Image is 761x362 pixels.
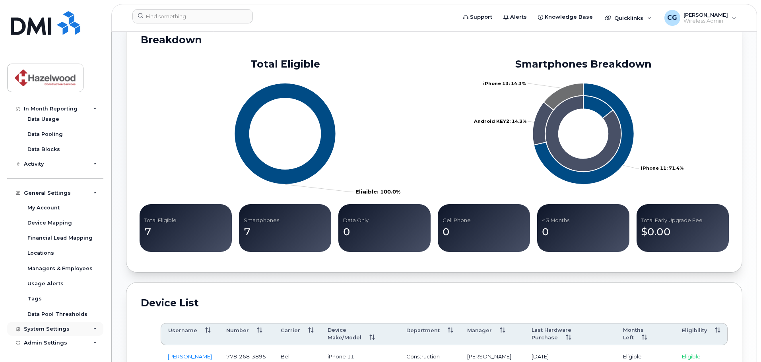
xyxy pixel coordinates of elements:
[219,323,274,345] th: Number: activate to sort column ascending
[616,323,675,345] th: Months Left: activate to sort column ascending
[244,217,326,224] p: Smartphones
[443,217,525,224] p: Cell Phone
[524,323,616,345] th: Last Hardware Purchase: activate to sort column ascending
[510,13,527,21] span: Alerts
[641,225,724,239] p: $0.00
[144,225,227,239] p: 7
[458,9,498,25] a: Support
[320,323,400,345] th: Device Make/Model: activate to sort column ascending
[641,165,684,171] tspan: iPhone 11: 71.4%
[683,12,728,18] span: [PERSON_NAME]
[226,353,266,360] span: 778
[474,80,684,184] g: Series
[460,323,524,345] th: Manager: activate to sort column ascending
[140,58,431,70] h2: Total Eligible
[132,9,253,23] input: Find something...
[438,58,729,70] h2: Smartphones Breakdown
[542,217,625,224] p: < 3 Months
[542,225,625,239] p: 0
[498,9,532,25] a: Alerts
[355,188,400,194] tspan: Eligible: 100.0%
[614,15,643,21] span: Quicklinks
[141,297,728,309] h2: Device List
[474,118,527,124] tspan: Android KEY2: 14.3%
[474,80,684,184] g: Chart
[343,225,426,239] p: 0
[234,83,400,195] g: Chart
[443,225,525,239] p: 0
[234,83,400,195] g: Series
[683,18,728,24] span: Wireless Admin
[599,10,657,26] div: Quicklinks
[532,9,598,25] a: Knowledge Base
[274,323,320,345] th: Carrier: activate to sort column ascending
[470,13,492,21] span: Support
[343,217,426,224] p: Data Only
[244,225,326,239] p: 7
[141,34,728,52] h2: Breakdown
[483,80,526,86] tspan: iPhone 13: 14.3%
[399,323,460,345] th: Department: activate to sort column ascending
[161,323,219,345] th: Username: activate to sort column ascending
[659,10,742,26] div: Chris Gillespie
[144,217,227,224] p: Total Eligible
[250,353,266,360] span: 3895
[545,13,593,21] span: Knowledge Base
[667,13,677,23] span: CG
[168,353,212,360] a: [PERSON_NAME]
[641,217,724,224] p: Total Early Upgrade Fee
[675,323,728,345] th: Eligibility: activate to sort column ascending
[237,353,250,360] span: 268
